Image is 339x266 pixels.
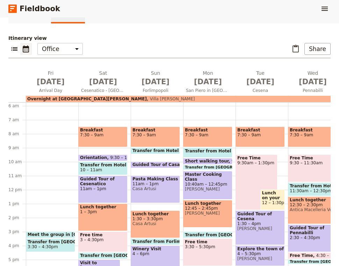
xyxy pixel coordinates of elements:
span: [DATE] [81,77,125,87]
span: Lunch together [185,201,231,206]
span: 10:40am – 12:45pm [185,182,231,187]
div: 6 am [8,103,26,109]
span: 3 – 4:30pm [80,237,126,242]
div: Transfer from Hotel to [GEOGRAPHIC_DATA] [183,148,232,158]
div: Free time3 – 4:30pm [78,231,128,252]
div: Transfer from [GEOGRAPHIC_DATA]3:30 – 4:30pm [26,238,75,252]
span: [PERSON_NAME] [185,211,231,216]
span: 3:30 – 4:30pm [28,244,58,249]
span: Casa Artusi [132,221,178,226]
span: Master Cooking Class [185,172,231,182]
span: Transfer from Hotel to [GEOGRAPHIC_DATA] [132,148,239,153]
div: Lunch on your own12 – 1:30pm [260,189,285,210]
span: Breakfast [80,128,126,132]
span: 7:30 – 9am [80,132,126,137]
button: Mon [DATE]San Piero in [GEOGRAPHIC_DATA] [183,70,236,95]
div: Breakfast7:30 – 9am [236,127,285,147]
div: Master Cooking Class10:40am – 12:45pm[PERSON_NAME] [183,171,232,200]
span: [PERSON_NAME] [237,226,283,231]
span: San Piero in [GEOGRAPHIC_DATA] [183,88,233,93]
span: Transfer from [GEOGRAPHIC_DATA] to [GEOGRAPHIC_DATA] [80,253,223,258]
button: Tue [DATE]Cesena [236,70,288,95]
span: 9:30am – 1:30pm [237,160,276,165]
div: 10 am [8,159,26,165]
span: [PERSON_NAME] [185,187,231,192]
span: 4 – 5:30pm [237,251,283,256]
button: Calendar view [20,43,32,55]
span: Transfer from Hotel to [GEOGRAPHIC_DATA] [290,184,336,188]
span: Guided Tour of Cesenatico [80,177,126,186]
span: Arrival Day [26,88,75,93]
span: Breakfast [132,128,178,132]
span: 10 – 11am [80,167,102,172]
div: Lunch together1:30 – 3:30pmCasa Artusi [131,210,180,238]
div: Orientation9:30 – 10am [78,154,128,161]
span: Winery Visit [132,246,178,251]
div: Breakfast7:30 – 9am [78,127,128,147]
span: Free time [80,232,126,237]
div: Transfer from Forlimpopoli to Winery [131,238,180,245]
span: Transfer from [GEOGRAPHIC_DATA] [28,239,73,244]
span: 1:30 – 3:30pm [132,216,178,221]
div: Guided Tour of Cesena1:30 – 4pm[PERSON_NAME] [236,210,285,245]
div: Transfer from [GEOGRAPHIC_DATA] in [GEOGRAPHIC_DATA] to [GEOGRAPHIC_DATA] [183,231,232,238]
span: Transfer from Forlimpopoli to Winery [132,239,223,244]
span: Lunch together [290,197,336,202]
div: Free time3:30 – 5:30pm [183,238,232,266]
span: 2:30 – 4:30pm [290,235,336,240]
span: Free Time [237,156,276,160]
div: Free Time4:30 – 5pm [288,252,337,259]
span: Free Time [290,253,316,258]
span: Guided Tour of Pennabilli [290,225,336,235]
span: Villa [PERSON_NAME] [147,96,195,101]
button: Sun [DATE]Forlimpopoli [131,70,183,95]
div: Transfer from Hotel to [GEOGRAPHIC_DATA]10 – 11am [78,161,128,175]
div: 5 pm [8,257,26,263]
span: Lunch on your own [262,190,283,200]
span: Guided Tour of Cesena [237,211,283,221]
div: 12 pm [8,187,26,193]
span: Cesena [236,88,285,93]
div: Transfer from Hotel to [GEOGRAPHIC_DATA]11:30am – 12:30pmAutoservici [PERSON_NAME] [288,182,337,196]
span: Breakfast [185,128,231,132]
div: Breakfast7:30 – 9am [183,127,232,147]
span: [DATE] [29,77,73,87]
span: [DATE] [134,77,178,87]
span: 12 – 1:30pm [262,200,283,205]
h2: Fri [29,70,73,87]
div: 4 pm [8,243,26,249]
div: Breakfast7:30 – 9am [131,127,180,147]
div: Meet the group in [GEOGRAPHIC_DATA] [26,231,75,238]
span: 11am – 1pm [80,186,126,191]
span: 7:30 – 9am [237,132,283,137]
div: Breakfast7:30 – 9am [288,127,337,147]
span: 11am – 1pm [132,181,178,186]
span: 9:30 – 10am [110,155,136,160]
span: Guided Tour of Casa Artusi [132,162,199,167]
div: 3 pm [8,229,26,235]
button: Sat [DATE]Cesenatico - [GEOGRAPHIC_DATA] [78,70,131,95]
div: Transfer from [GEOGRAPHIC_DATA] to [GEOGRAPHIC_DATA] [288,259,337,264]
div: Transfer from [GEOGRAPHIC_DATA] in [GEOGRAPHIC_DATA] to [GEOGRAPHIC_DATA] [183,165,232,170]
span: Lunch together [132,211,178,216]
div: Lunch together12:45 – 2:45pm[PERSON_NAME] [183,200,232,228]
span: Pennabilli [288,88,338,93]
h2: Tue [238,70,282,87]
span: Casa Artusi [132,186,178,191]
span: Cesenatico - [GEOGRAPHIC_DATA] [78,88,128,93]
h2: Wed [291,70,335,87]
span: Meet the group in [GEOGRAPHIC_DATA] [28,232,124,237]
span: Free time [185,239,231,244]
span: 4 – 6pm [132,251,178,256]
span: Lunch together [80,204,126,209]
div: Transfer from [GEOGRAPHIC_DATA] to [GEOGRAPHIC_DATA] [78,252,128,259]
span: 12:30 – 2:30pm [290,202,336,207]
span: Transfer from Hotel to [GEOGRAPHIC_DATA] [185,149,291,153]
a: Fieldbook [8,3,60,15]
div: Free Time9:30 – 11:30am [288,154,337,182]
p: Itinerary view [8,35,331,42]
div: 8 am [8,131,26,137]
button: Share [304,43,331,55]
div: 9 am [8,145,26,151]
div: Lunch together1 – 3pm [78,203,128,231]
